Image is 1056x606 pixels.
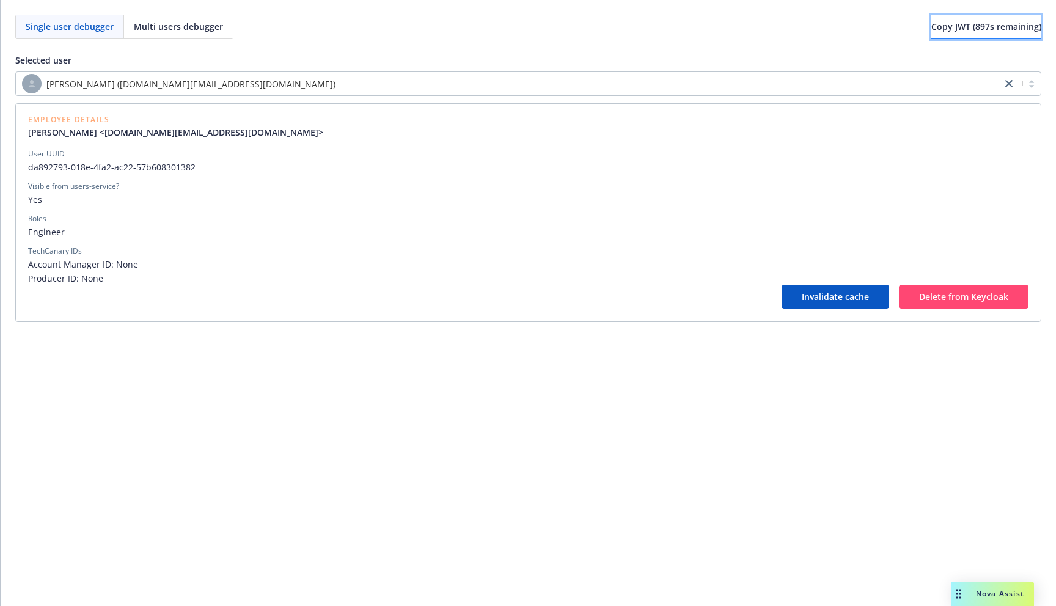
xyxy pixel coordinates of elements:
[28,213,46,224] div: Roles
[46,78,335,90] span: [PERSON_NAME] ([DOMAIN_NAME][EMAIL_ADDRESS][DOMAIN_NAME])
[28,225,1028,238] span: Engineer
[28,116,333,123] span: Employee Details
[919,291,1008,302] span: Delete from Keycloak
[26,20,114,33] span: Single user debugger
[28,126,333,139] a: [PERSON_NAME] <[DOMAIN_NAME][EMAIL_ADDRESS][DOMAIN_NAME]>
[15,54,71,66] span: Selected user
[951,582,1034,606] button: Nova Assist
[951,582,966,606] div: Drag to move
[931,21,1041,32] span: Copy JWT ( 897 s remaining)
[134,20,223,33] span: Multi users debugger
[976,588,1024,599] span: Nova Assist
[782,285,889,309] button: Invalidate cache
[28,148,65,159] div: User UUID
[28,193,1028,206] span: Yes
[931,15,1041,39] button: Copy JWT (897s remaining)
[1002,76,1016,91] a: close
[28,161,1028,173] span: da892793-018e-4fa2-ac22-57b608301382
[28,258,1028,271] span: Account Manager ID: None
[22,74,996,93] span: [PERSON_NAME] ([DOMAIN_NAME][EMAIL_ADDRESS][DOMAIN_NAME])
[802,291,869,302] span: Invalidate cache
[28,181,119,192] div: Visible from users-service?
[28,246,82,257] div: TechCanary IDs
[28,272,1028,285] span: Producer ID: None
[899,285,1028,309] button: Delete from Keycloak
